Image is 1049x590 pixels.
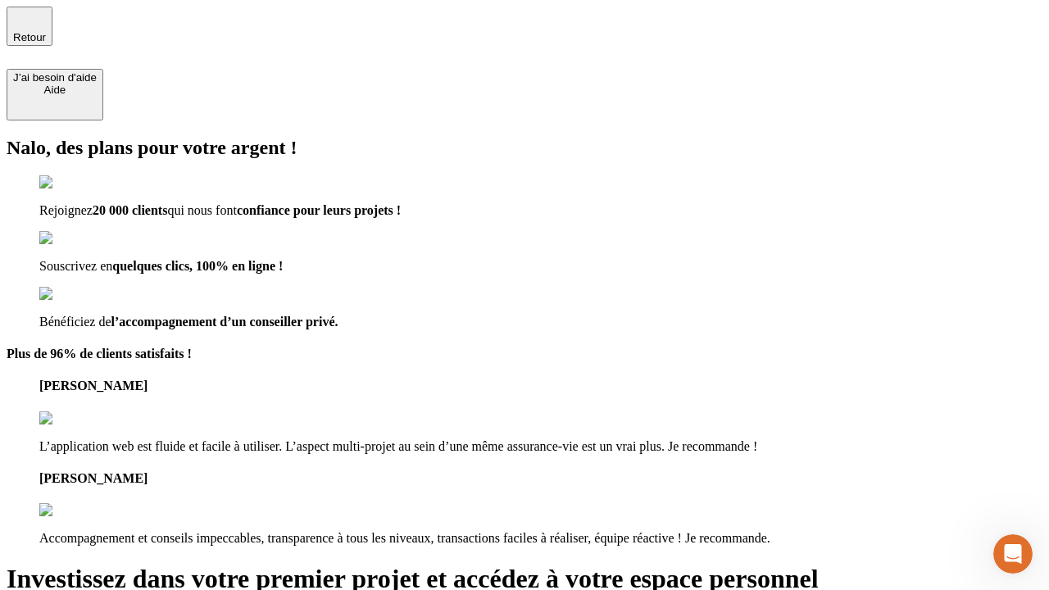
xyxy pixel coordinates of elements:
img: reviews stars [39,503,120,518]
span: qui nous font [167,203,236,217]
p: Accompagnement et conseils impeccables, transparence à tous les niveaux, transactions faciles à r... [39,531,1042,546]
img: checkmark [39,287,110,302]
p: L’application web est fluide et facile à utiliser. L’aspect multi-projet au sein d’une même assur... [39,439,1042,454]
h2: Nalo, des plans pour votre argent ! [7,137,1042,159]
h4: [PERSON_NAME] [39,471,1042,486]
img: reviews stars [39,411,120,426]
iframe: Intercom live chat [993,534,1033,574]
span: Bénéficiez de [39,315,111,329]
button: Retour [7,7,52,46]
span: quelques clics, 100% en ligne ! [112,259,283,273]
img: checkmark [39,175,110,190]
h4: Plus de 96% de clients satisfaits ! [7,347,1042,361]
span: Rejoignez [39,203,93,217]
span: 20 000 clients [93,203,168,217]
div: Aide [13,84,97,96]
span: Souscrivez en [39,259,112,273]
h4: [PERSON_NAME] [39,379,1042,393]
img: checkmark [39,231,110,246]
div: J’ai besoin d'aide [13,71,97,84]
button: J’ai besoin d'aideAide [7,69,103,120]
span: confiance pour leurs projets ! [237,203,401,217]
span: Retour [13,31,46,43]
span: l’accompagnement d’un conseiller privé. [111,315,338,329]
